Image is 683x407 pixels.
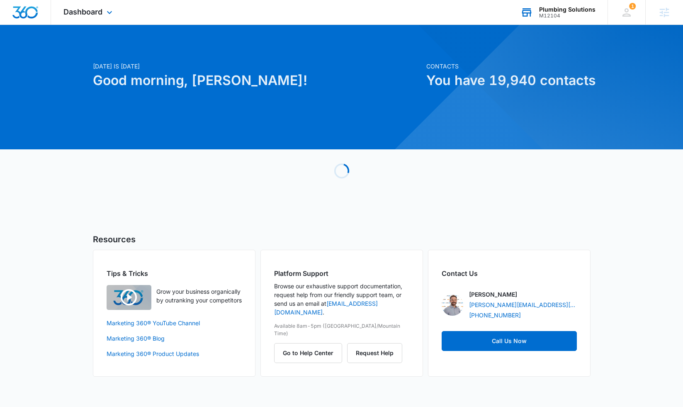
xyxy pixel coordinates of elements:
[426,71,591,90] h1: You have 19,940 contacts
[274,349,347,356] a: Go to Help Center
[107,268,242,278] h2: Tips & Tricks
[107,349,242,358] a: Marketing 360® Product Updates
[442,331,577,351] a: Call Us Now
[539,13,595,19] div: account id
[93,71,421,90] h1: Good morning, [PERSON_NAME]!
[107,334,242,343] a: Marketing 360® Blog
[426,62,591,71] p: Contacts
[274,343,342,363] button: Go to Help Center
[442,268,577,278] h2: Contact Us
[156,287,242,305] p: Grow your business organically by outranking your competitors
[629,3,636,10] span: 1
[274,282,409,317] p: Browse our exhaustive support documentation, request help from our friendly support team, or send...
[274,268,409,278] h2: Platform Support
[93,62,421,71] p: [DATE] is [DATE]
[347,343,402,363] button: Request Help
[63,7,102,16] span: Dashboard
[469,290,517,299] p: [PERSON_NAME]
[469,300,577,309] a: [PERSON_NAME][EMAIL_ADDRESS][PERSON_NAME][DOMAIN_NAME]
[347,349,402,356] a: Request Help
[93,233,591,246] h5: Resources
[107,285,151,310] img: Quick Overview Video
[629,3,636,10] div: notifications count
[469,311,521,319] a: [PHONE_NUMBER]
[442,294,463,316] img: Tommy Nagel
[539,6,595,13] div: account name
[274,322,409,337] p: Available 8am-5pm ([GEOGRAPHIC_DATA]/Mountain Time)
[107,319,242,327] a: Marketing 360® YouTube Channel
